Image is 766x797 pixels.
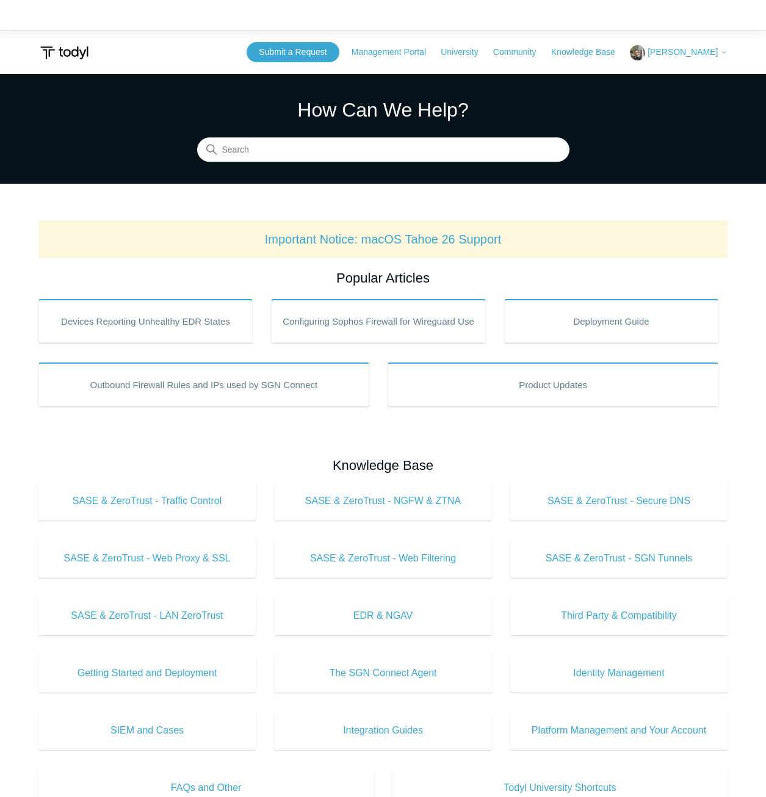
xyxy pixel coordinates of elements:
[271,299,486,343] a: Configuring Sophos Firewall for Wireguard Use
[292,723,474,738] span: Integration Guides
[57,608,238,623] span: SASE & ZeroTrust - LAN ZeroTrust
[38,268,728,288] h2: Popular Articles
[441,46,490,59] a: University
[247,42,339,62] a: Submit a Request
[57,666,238,680] span: Getting Started and Deployment
[510,481,728,521] a: SASE & ZeroTrust - Secure DNS
[529,608,710,623] span: Third Party & Compatibility
[274,596,492,635] a: EDR & NGAV
[352,46,438,59] a: Management Portal
[274,711,492,750] a: Integration Guides
[292,551,474,566] span: SASE & ZeroTrust - Web Filtering
[38,41,90,64] img: Todyl Support Center Help Center home page
[38,455,728,475] h2: Knowledge Base
[493,46,549,59] a: Community
[504,299,719,343] a: Deployment Guide
[529,551,710,566] span: SASE & ZeroTrust - SGN Tunnels
[38,654,256,693] a: Getting Started and Deployment
[57,494,238,508] span: SASE & ZeroTrust - Traffic Control
[38,299,253,343] a: Devices Reporting Unhealthy EDR States
[292,494,474,508] span: SASE & ZeroTrust - NGFW & ZTNA
[510,596,728,635] a: Third Party & Compatibility
[529,723,710,738] span: Platform Management and Your Account
[510,711,728,750] a: Platform Management and Your Account
[274,481,492,521] a: SASE & ZeroTrust - NGFW & ZTNA
[38,481,256,521] a: SASE & ZeroTrust - Traffic Control
[57,781,356,795] span: FAQs and Other
[38,596,256,635] a: SASE & ZeroTrust - LAN ZeroTrust
[510,539,728,578] a: SASE & ZeroTrust - SGN Tunnels
[529,666,710,680] span: Identity Management
[292,608,474,623] span: EDR & NGAV
[551,46,627,59] a: Knowledge Base
[197,138,569,162] input: Search
[630,45,728,60] button: [PERSON_NAME]
[510,654,728,693] a: Identity Management
[388,362,718,406] a: Product Updates
[38,539,256,578] a: SASE & ZeroTrust - Web Proxy & SSL
[274,654,492,693] a: The SGN Connect Agent
[265,233,502,246] a: Important Notice: macOS Tahoe 26 Support
[197,95,569,124] h1: How Can We Help?
[57,723,238,738] span: SIEM and Cases
[38,362,369,406] a: Outbound Firewall Rules and IPs used by SGN Connect
[57,551,238,566] span: SASE & ZeroTrust - Web Proxy & SSL
[38,711,256,750] a: SIEM and Cases
[292,666,474,680] span: The SGN Connect Agent
[529,494,710,508] span: SASE & ZeroTrust - Secure DNS
[648,47,718,57] span: [PERSON_NAME]
[274,539,492,578] a: SASE & ZeroTrust - Web Filtering
[411,781,710,795] span: Todyl University Shortcuts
